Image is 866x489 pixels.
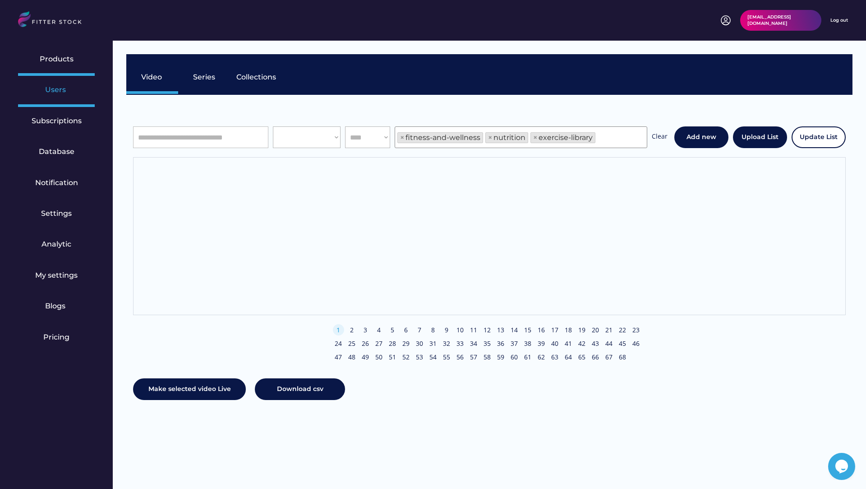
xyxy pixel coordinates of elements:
[45,85,68,95] div: Users
[387,339,398,348] div: 28
[360,339,371,348] div: 26
[45,301,68,311] div: Blogs
[576,326,588,335] div: 19
[43,332,69,342] div: Pricing
[441,339,452,348] div: 32
[617,339,628,348] div: 45
[397,132,483,143] li: fitness-and-wellness
[509,326,520,335] div: 14
[468,339,479,348] div: 34
[428,326,439,335] div: 8
[360,353,371,362] div: 49
[39,147,74,157] div: Database
[603,339,615,348] div: 44
[373,353,385,362] div: 50
[603,353,615,362] div: 67
[830,17,848,23] div: Log out
[41,239,71,249] div: Analytic
[631,326,642,335] div: 23
[414,326,425,335] div: 7
[590,353,601,362] div: 66
[488,134,493,141] span: ×
[590,326,601,335] div: 20
[747,14,814,27] div: [EMAIL_ADDRESS][DOMAIN_NAME]
[549,326,561,335] div: 17
[549,353,561,362] div: 63
[35,178,78,188] div: Notification
[35,270,78,280] div: My settings
[455,339,466,348] div: 33
[468,353,479,362] div: 57
[536,326,547,335] div: 16
[563,353,574,362] div: 64
[495,353,507,362] div: 59
[522,353,534,362] div: 61
[346,353,358,362] div: 48
[141,72,164,82] div: Video
[522,339,534,348] div: 38
[401,326,412,335] div: 6
[509,353,520,362] div: 60
[428,353,439,362] div: 54
[495,326,507,335] div: 13
[495,339,507,348] div: 36
[333,339,344,348] div: 24
[482,339,493,348] div: 35
[536,339,547,348] div: 39
[509,339,520,348] div: 37
[631,339,642,348] div: 46
[576,353,588,362] div: 65
[536,353,547,362] div: 62
[617,326,628,335] div: 22
[333,353,344,362] div: 47
[549,339,561,348] div: 40
[590,339,601,348] div: 43
[236,72,276,82] div: Collections
[193,72,216,82] div: Series
[563,339,574,348] div: 41
[32,116,82,126] div: Subscriptions
[255,378,345,400] button: Download csv
[373,326,385,335] div: 4
[401,353,412,362] div: 52
[674,126,728,148] button: Add new
[652,132,668,143] div: Clear
[617,353,628,362] div: 68
[482,353,493,362] div: 58
[576,339,588,348] div: 42
[18,11,89,30] img: LOGO.svg
[401,339,412,348] div: 29
[400,134,405,141] span: ×
[563,326,574,335] div: 18
[346,339,358,348] div: 25
[522,326,534,335] div: 15
[468,326,479,335] div: 11
[428,339,439,348] div: 31
[720,15,731,26] img: profile-circle.svg
[485,132,528,143] li: nutrition
[133,378,246,400] button: Make selected video Live
[373,339,385,348] div: 27
[828,453,857,480] iframe: chat widget
[603,326,615,335] div: 21
[455,326,466,335] div: 10
[333,326,344,335] div: 1
[533,134,538,141] span: ×
[40,54,74,64] div: Products
[414,339,425,348] div: 30
[360,326,371,335] div: 3
[482,326,493,335] div: 12
[733,126,787,148] button: Upload List
[346,326,358,335] div: 2
[414,353,425,362] div: 53
[441,353,452,362] div: 55
[455,353,466,362] div: 56
[387,353,398,362] div: 51
[792,126,846,148] button: Update List
[530,132,595,143] li: exercise-library
[387,326,398,335] div: 5
[41,209,72,219] div: Settings
[441,326,452,335] div: 9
